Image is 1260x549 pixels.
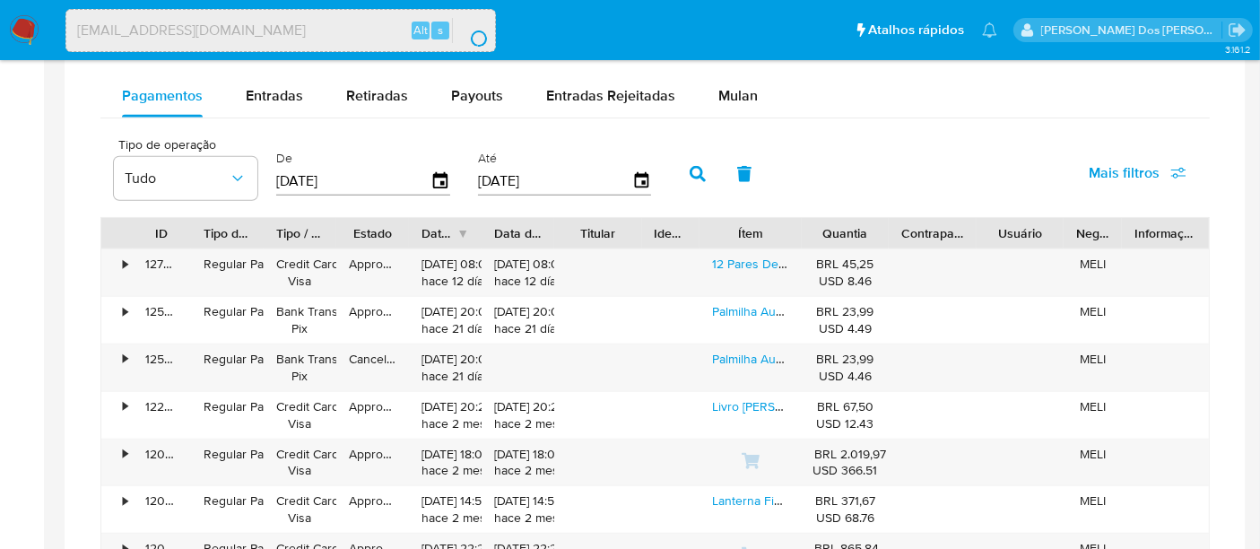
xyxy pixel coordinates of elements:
span: Alt [413,22,428,39]
p: renato.lopes@mercadopago.com.br [1041,22,1222,39]
a: Sair [1228,21,1247,39]
input: Pesquise usuários ou casos... [66,19,495,42]
a: Notificações [982,22,997,38]
span: s [438,22,443,39]
button: search-icon [452,18,489,43]
span: 3.161.2 [1225,42,1251,57]
span: Atalhos rápidos [868,21,964,39]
